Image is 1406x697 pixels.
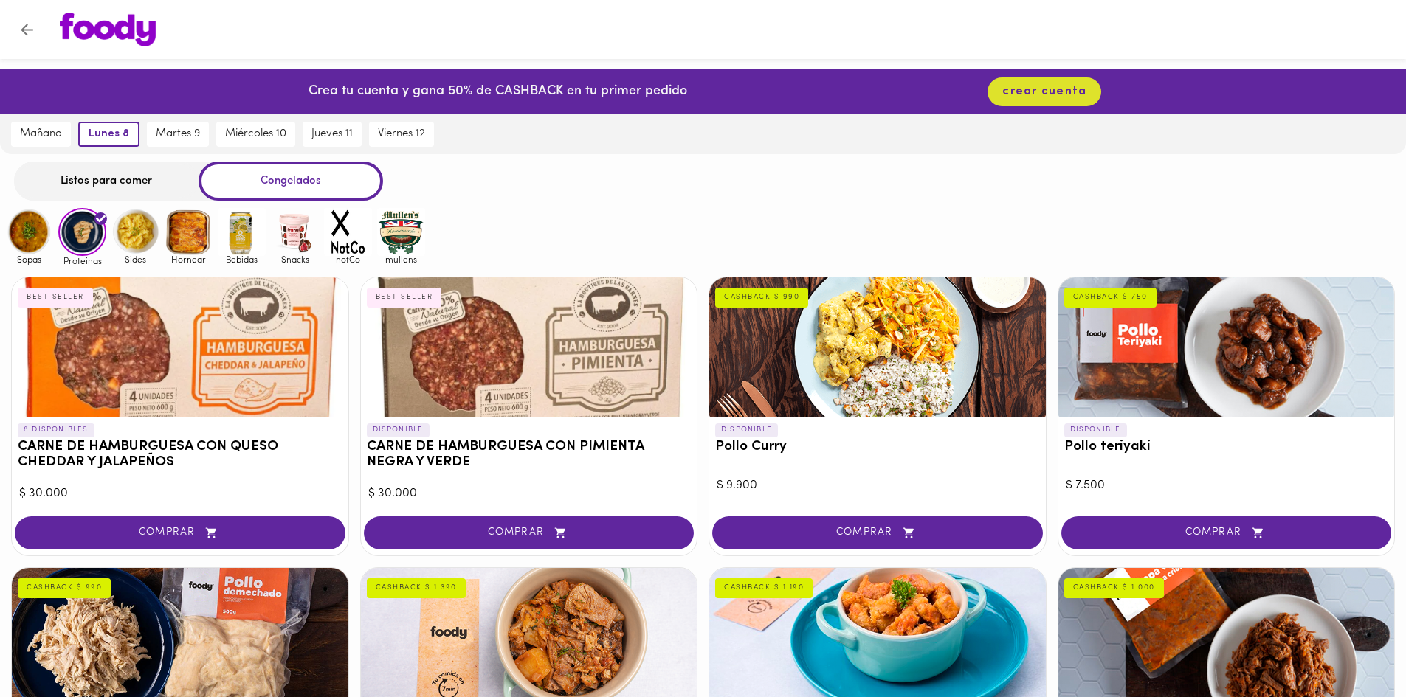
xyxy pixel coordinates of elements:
div: CARNE DE HAMBURGUESA CON QUESO CHEDDAR Y JALAPEÑOS [12,277,348,417]
img: mullens [377,208,425,256]
div: CASHBACK $ 1.390 [367,578,466,597]
span: lunes 8 [89,128,129,141]
div: $ 30.000 [19,485,341,502]
div: $ 9.900 [717,477,1038,494]
button: mañana [11,122,71,147]
div: BEST SELLER [18,288,93,307]
img: Proteinas [58,208,106,256]
div: CASHBACK $ 750 [1064,288,1157,307]
span: COMPRAR [731,527,1024,539]
h3: CARNE DE HAMBURGUESA CON QUESO CHEDDAR Y JALAPEÑOS [18,440,342,471]
button: crear cuenta [988,77,1101,106]
div: $ 7.500 [1066,477,1388,494]
h3: CARNE DE HAMBURGUESA CON PIMIENTA NEGRA Y VERDE [367,440,692,471]
button: Volver [9,12,45,48]
span: notCo [324,254,372,264]
span: Sides [111,254,159,264]
div: CASHBACK $ 990 [18,578,111,597]
img: Hornear [165,208,213,256]
span: Proteinas [58,256,106,266]
button: COMPRAR [364,516,695,549]
p: 8 DISPONIBLES [18,423,94,437]
p: DISPONIBLE [715,423,778,437]
span: miércoles 10 [225,128,286,141]
span: viernes 12 [378,128,425,141]
div: CASHBACK $ 990 [715,288,808,307]
h3: Pollo Curry [715,440,1040,455]
p: Crea tu cuenta y gana 50% de CASHBACK en tu primer pedido [309,83,687,102]
div: BEST SELLER [367,288,442,307]
iframe: Messagebird Livechat Widget [1320,611,1391,682]
img: Sides [111,208,159,256]
div: Pollo teriyaki [1058,277,1395,417]
span: mañana [20,128,62,141]
button: martes 9 [147,122,209,147]
span: mullens [377,254,425,264]
div: CASHBACK $ 1.190 [715,578,813,597]
div: Listos para comer [14,162,199,201]
button: jueves 11 [303,122,362,147]
img: Snacks [271,208,319,256]
span: Hornear [165,254,213,264]
div: CASHBACK $ 1.000 [1064,578,1164,597]
div: Pollo Curry [709,277,1046,417]
button: lunes 8 [78,122,139,147]
span: Sopas [5,254,53,264]
button: COMPRAR [15,516,345,549]
p: DISPONIBLE [367,423,430,437]
button: miércoles 10 [216,122,295,147]
img: notCo [324,208,372,256]
span: jueves 11 [311,128,353,141]
span: COMPRAR [33,527,327,539]
button: viernes 12 [369,122,434,147]
span: Bebidas [218,254,266,264]
img: logo.png [60,13,156,46]
span: crear cuenta [1002,85,1086,99]
button: COMPRAR [1061,516,1392,549]
div: $ 30.000 [368,485,690,502]
span: Snacks [271,254,319,264]
h3: Pollo teriyaki [1064,440,1389,455]
img: Bebidas [218,208,266,256]
span: COMPRAR [382,527,676,539]
span: COMPRAR [1080,527,1374,539]
p: DISPONIBLE [1064,423,1127,437]
button: COMPRAR [712,516,1043,549]
div: Congelados [199,162,383,201]
span: martes 9 [156,128,200,141]
div: CARNE DE HAMBURGUESA CON PIMIENTA NEGRA Y VERDE [361,277,697,417]
img: Sopas [5,208,53,256]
